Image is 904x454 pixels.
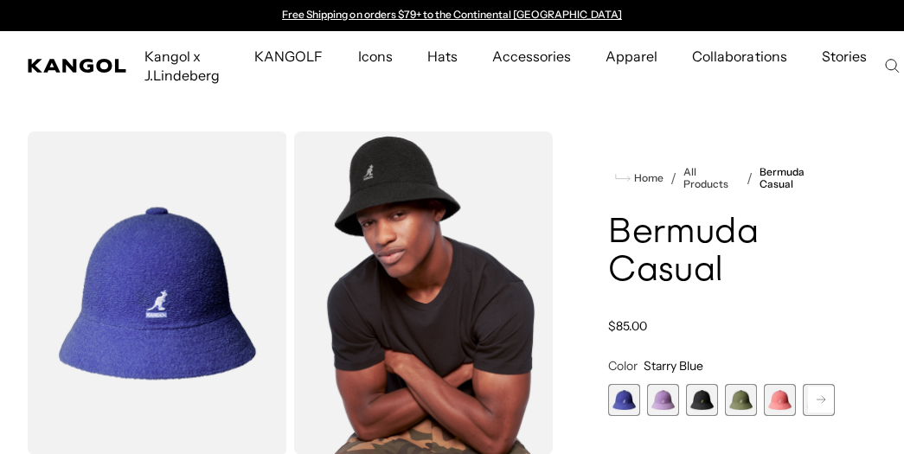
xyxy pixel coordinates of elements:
div: 4 of 12 [725,384,757,416]
label: Digital Lavender [647,384,679,416]
a: Apparel [588,31,675,81]
div: 5 of 12 [764,384,796,416]
span: KANGOLF [254,31,323,81]
div: 2 of 12 [647,384,679,416]
label: Starry Blue [608,384,640,416]
span: Home [631,172,664,184]
span: Accessories [492,31,571,81]
a: Stories [805,31,884,100]
div: 6 of 12 [803,384,835,416]
a: Home [615,170,664,186]
a: All Products [683,166,740,190]
a: Accessories [475,31,588,81]
span: Collaborations [692,31,786,81]
div: 3 of 12 [686,384,718,416]
slideshow-component: Announcement bar [274,9,631,22]
nav: breadcrumbs [608,166,835,190]
label: Oil Green [725,384,757,416]
h1: Bermuda Casual [608,214,835,291]
span: Kangol x J.Lindeberg [144,31,220,100]
span: $85.00 [608,318,647,334]
li: / [664,168,676,189]
span: Icons [358,31,393,81]
div: 1 of 12 [608,384,640,416]
li: / [740,168,753,189]
a: Kangol x J.Lindeberg [127,31,237,100]
span: Stories [822,31,867,100]
div: Announcement [274,9,631,22]
span: Hats [427,31,458,81]
label: Pepto [764,384,796,416]
span: Starry Blue [644,358,703,374]
a: Free Shipping on orders $79+ to the Continental [GEOGRAPHIC_DATA] [282,8,622,21]
a: Hats [410,31,475,81]
span: Apparel [606,31,657,81]
a: Icons [341,31,410,81]
summary: Search here [884,58,900,74]
a: KANGOLF [237,31,340,81]
a: Bermuda Casual [760,166,835,190]
div: 1 of 2 [274,9,631,22]
span: Color [608,358,638,374]
label: Glacier [803,384,835,416]
label: Black/Gold [686,384,718,416]
a: Kangol [28,59,127,73]
a: Collaborations [675,31,804,81]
